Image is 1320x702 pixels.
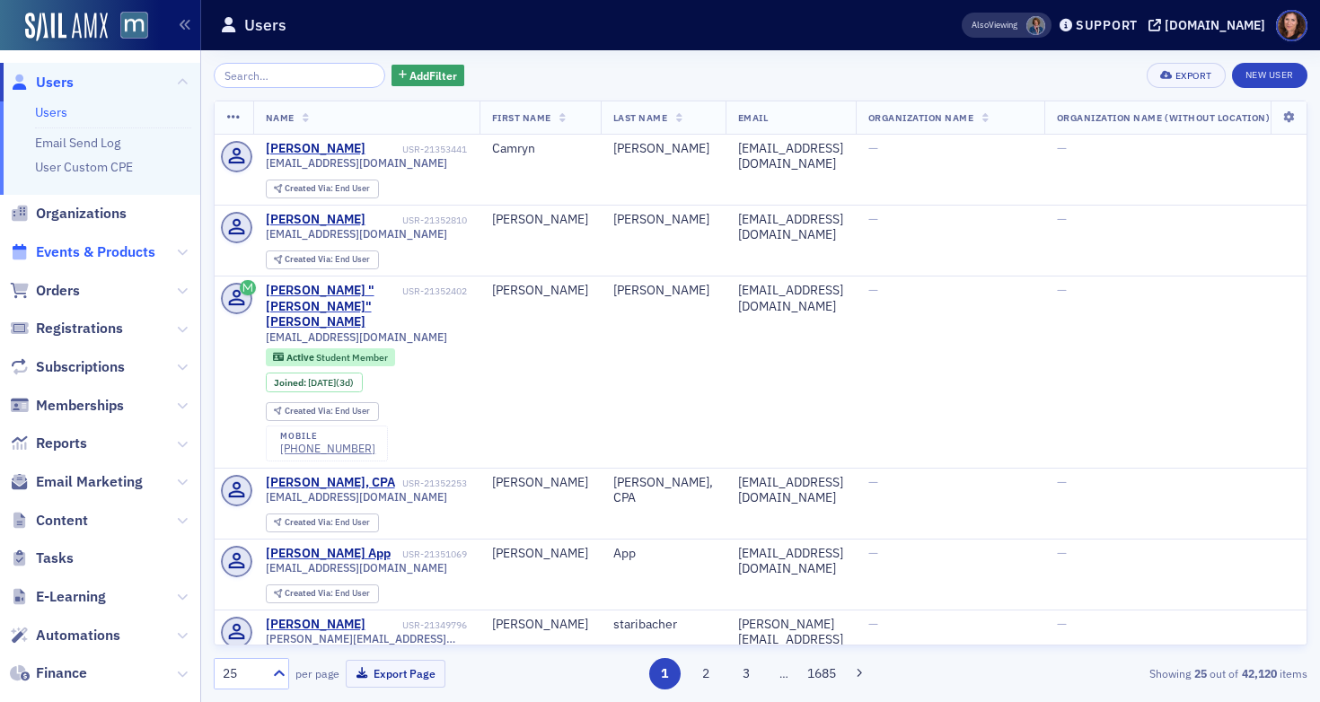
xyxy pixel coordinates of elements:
[492,212,588,228] div: [PERSON_NAME]
[10,357,125,377] a: Subscriptions
[1191,665,1210,681] strong: 25
[295,665,339,681] label: per page
[266,283,400,330] div: [PERSON_NAME] "[PERSON_NAME]" [PERSON_NAME]
[738,546,843,577] div: [EMAIL_ADDRESS][DOMAIN_NAME]
[316,351,388,364] span: Student Member
[1057,282,1067,298] span: —
[771,665,796,681] span: …
[35,135,120,151] a: Email Send Log
[266,141,365,157] a: [PERSON_NAME]
[806,658,838,689] button: 1685
[972,19,989,31] div: Also
[36,319,123,338] span: Registrations
[1165,17,1265,33] div: [DOMAIN_NAME]
[868,282,878,298] span: —
[10,626,120,645] a: Automations
[738,617,843,664] div: [PERSON_NAME][EMAIL_ADDRESS][DOMAIN_NAME]
[492,111,551,124] span: First Name
[280,442,375,455] a: [PHONE_NUMBER]
[1147,63,1225,88] button: Export
[214,63,385,88] input: Search…
[308,377,354,389] div: (3d)
[10,663,87,683] a: Finance
[955,665,1307,681] div: Showing out of items
[285,589,370,599] div: End User
[868,111,974,124] span: Organization Name
[1057,474,1067,490] span: —
[120,12,148,39] img: SailAMX
[266,513,379,532] div: Created Via: End User
[613,283,713,299] div: [PERSON_NAME]
[244,14,286,36] h1: Users
[280,431,375,442] div: mobile
[492,475,588,491] div: [PERSON_NAME]
[266,546,391,562] a: [PERSON_NAME] App
[10,319,123,338] a: Registrations
[868,616,878,632] span: —
[492,283,588,299] div: [PERSON_NAME]
[10,472,143,492] a: Email Marketing
[1057,545,1067,561] span: —
[1026,16,1045,35] span: Chris Dougherty
[731,658,762,689] button: 3
[392,65,465,87] button: AddFilter
[1238,665,1280,681] strong: 42,120
[285,405,335,417] span: Created Via :
[25,13,108,41] img: SailAMX
[10,587,106,607] a: E-Learning
[36,434,87,453] span: Reports
[36,242,155,262] span: Events & Products
[266,330,447,344] span: [EMAIL_ADDRESS][DOMAIN_NAME]
[613,475,713,506] div: [PERSON_NAME], CPA
[649,658,681,689] button: 1
[1057,616,1067,632] span: —
[10,204,127,224] a: Organizations
[36,472,143,492] span: Email Marketing
[402,285,467,297] div: USR-21352402
[738,111,769,124] span: Email
[738,141,843,172] div: [EMAIL_ADDRESS][DOMAIN_NAME]
[36,204,127,224] span: Organizations
[36,357,125,377] span: Subscriptions
[1057,140,1067,156] span: —
[36,511,88,531] span: Content
[409,67,457,83] span: Add Filter
[1276,10,1307,41] span: Profile
[868,545,878,561] span: —
[285,253,335,265] span: Created Via :
[972,19,1017,31] span: Viewing
[286,351,316,364] span: Active
[868,140,878,156] span: —
[613,111,668,124] span: Last Name
[266,584,379,603] div: Created Via: End User
[613,546,713,562] div: App
[266,156,447,170] span: [EMAIL_ADDRESS][DOMAIN_NAME]
[266,475,395,491] a: [PERSON_NAME], CPA
[1057,111,1271,124] span: Organization Name (Without Location)
[266,212,365,228] a: [PERSON_NAME]
[368,619,467,631] div: USR-21349796
[10,73,74,92] a: Users
[1076,17,1138,33] div: Support
[1175,71,1212,81] div: Export
[285,516,335,528] span: Created Via :
[613,141,713,157] div: [PERSON_NAME]
[10,281,80,301] a: Orders
[35,104,67,120] a: Users
[266,348,396,366] div: Active: Active: Student Member
[492,546,588,562] div: [PERSON_NAME]
[285,184,370,194] div: End User
[868,474,878,490] span: —
[285,255,370,265] div: End User
[108,12,148,42] a: View Homepage
[738,475,843,506] div: [EMAIL_ADDRESS][DOMAIN_NAME]
[346,660,445,688] button: Export Page
[492,141,588,157] div: Camryn
[266,250,379,269] div: Created Via: End User
[285,587,335,599] span: Created Via :
[274,377,308,389] span: Joined :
